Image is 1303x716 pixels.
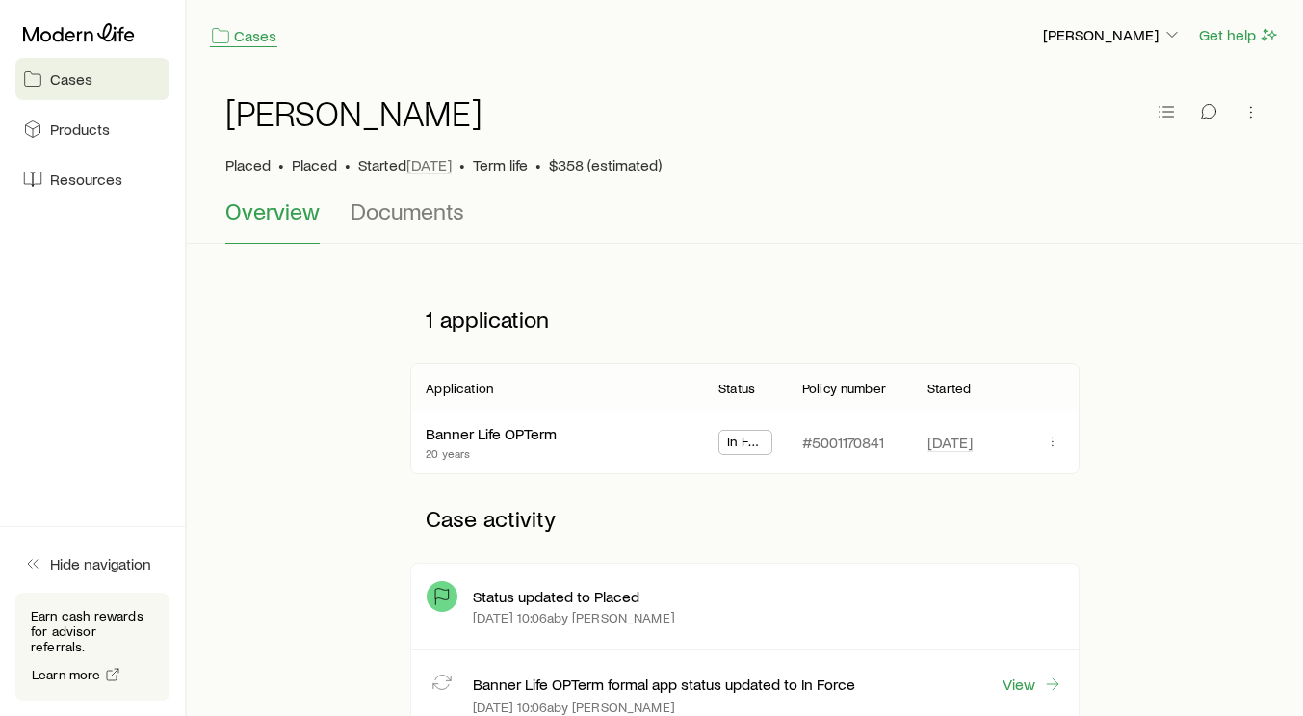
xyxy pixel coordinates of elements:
[535,155,541,174] span: •
[210,25,277,47] a: Cases
[50,554,151,573] span: Hide navigation
[225,198,1264,244] div: Case details tabs
[1042,24,1183,47] button: [PERSON_NAME]
[718,381,755,396] p: Status
[278,155,284,174] span: •
[1043,25,1182,44] p: [PERSON_NAME]
[473,610,675,625] p: [DATE] 10:06a by [PERSON_NAME]
[358,155,452,174] p: Started
[225,198,320,225] span: Overview
[406,155,452,174] span: [DATE]
[410,490,1079,547] p: Case activity
[426,424,557,442] a: Banner Life OPTerm
[802,433,884,452] p: #5001170841
[50,170,122,189] span: Resources
[727,434,764,454] span: In Force
[32,668,101,681] span: Learn more
[410,290,1079,348] p: 1 application
[473,675,855,694] p: Banner Life OPTerm formal app status updated to In Force
[426,381,493,396] p: Application
[15,543,169,585] button: Hide navigation
[927,433,973,452] span: [DATE]
[1198,24,1280,46] button: Get help
[15,593,169,701] div: Earn cash rewards for advisor referrals.Learn more
[351,198,464,225] span: Documents
[473,587,639,606] p: Status updated to Placed
[473,155,528,174] span: Term life
[31,608,154,654] p: Earn cash rewards for advisor referrals.
[473,700,675,715] p: [DATE] 10:06a by [PERSON_NAME]
[927,381,971,396] p: Started
[1002,674,1063,695] a: View
[459,155,465,174] span: •
[549,155,662,174] span: $358 (estimated)
[426,445,557,461] p: 20 years
[15,108,169,150] a: Products
[50,69,92,89] span: Cases
[292,155,337,174] span: Placed
[802,381,886,396] p: Policy number
[15,158,169,200] a: Resources
[345,155,351,174] span: •
[225,155,271,174] p: Placed
[225,93,482,132] h1: [PERSON_NAME]
[15,58,169,100] a: Cases
[50,119,110,139] span: Products
[426,424,557,444] div: Banner Life OPTerm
